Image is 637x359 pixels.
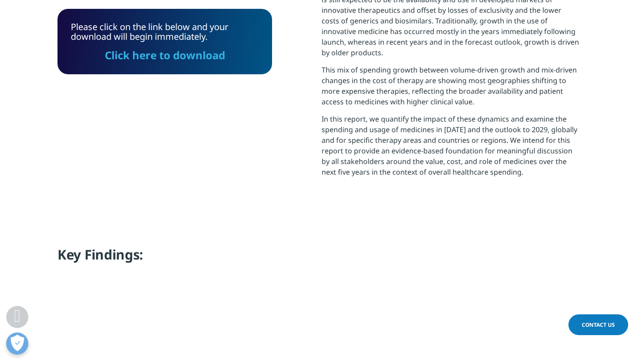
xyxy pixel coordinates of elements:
[322,65,579,114] p: This mix of spending growth between volume-driven growth and mix-driven changes in the cost of th...
[582,321,615,328] span: Contact Us
[71,22,259,61] div: Please click on the link below and your download will begin immediately.
[58,246,579,270] h4: Key Findings:
[568,314,628,335] a: Contact Us
[6,332,28,355] button: Open Preferences
[322,114,579,184] p: In this report, we quantify the impact of these dynamics and examine the spending and usage of me...
[105,48,225,62] a: Click here to download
